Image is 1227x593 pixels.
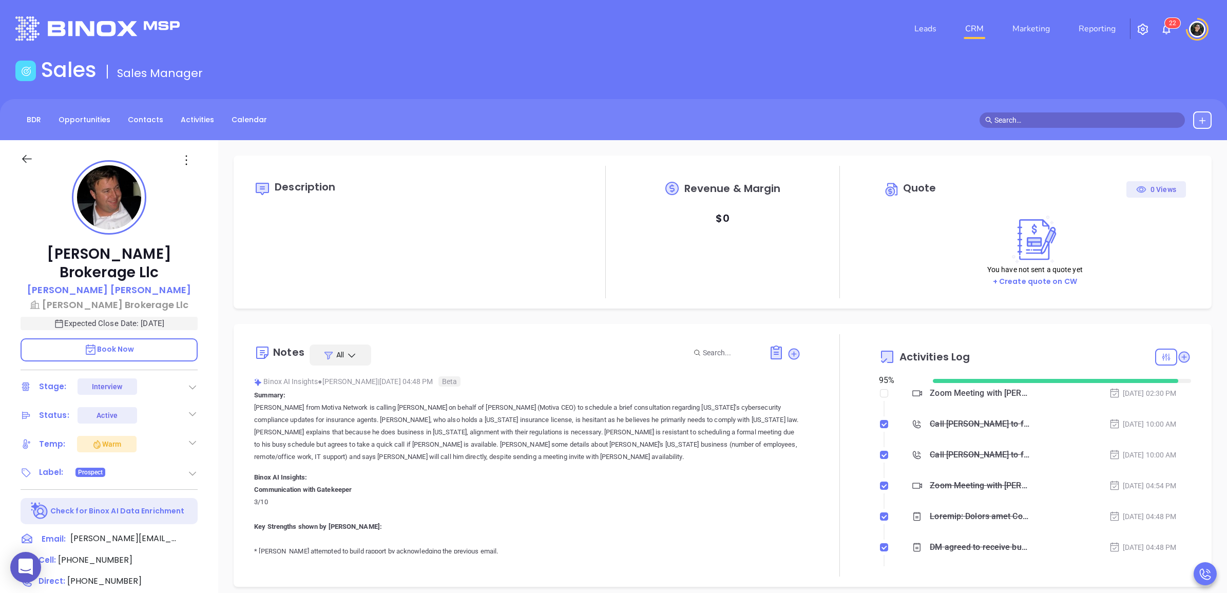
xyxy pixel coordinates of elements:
input: Search… [994,114,1179,126]
div: [DATE] 04:48 PM [1109,511,1177,522]
span: Description [275,180,335,194]
a: Contacts [122,111,169,128]
button: + Create quote on CW [990,276,1080,288]
div: Call [PERSON_NAME] to follow up [930,416,1029,432]
b: Binox AI Insights: [254,473,307,481]
p: $ 0 [716,209,729,227]
span: Book Now [84,344,135,354]
img: logo [15,16,180,41]
div: [DATE] 02:30 PM [1109,388,1177,399]
span: Quote [903,181,936,195]
span: [PHONE_NUMBER] [67,575,142,587]
div: DM agreed to receive but a regular phone call not zoom, he lives in [GEOGRAPHIC_DATA] but has bus... [930,540,1029,555]
a: Calendar [225,111,273,128]
p: [PERSON_NAME] [PERSON_NAME] [27,283,191,297]
img: Create on CWSell [1007,215,1063,264]
div: [DATE] 10:00 AM [1109,449,1177,461]
b: Communication with Gatekeeper [254,486,352,493]
span: Prospect [78,467,103,478]
a: Marketing [1008,18,1054,39]
div: Call [PERSON_NAME] to follow up [930,447,1029,463]
div: Loremip: Dolors amet Consec Adipisc el seddoei Tem Incidi ut labore et Dolore Magnaal (Enimad MIN... [930,509,1029,524]
b: Key Strengths shown by [PERSON_NAME]: [254,523,382,530]
img: iconNotification [1160,23,1173,35]
span: Direct : [39,576,65,586]
p: Check for Binox AI Data Enrichment [50,506,184,517]
a: BDR [21,111,47,128]
span: Sales Manager [117,65,203,81]
span: Beta [438,376,461,387]
img: profile-user [77,165,141,229]
img: iconSetting [1137,23,1149,35]
div: Temp: [39,436,66,452]
p: [PERSON_NAME] from Motiva Network is calling [PERSON_NAME] on behalf of [PERSON_NAME] (Motiva CEO... [254,401,800,463]
span: Activities Log [899,352,970,362]
a: Opportunities [52,111,117,128]
p: You have not sent a quote yet [987,264,1083,275]
a: [PERSON_NAME] [PERSON_NAME] [27,283,191,298]
a: Reporting [1075,18,1120,39]
p: Expected Close Date: [DATE] [21,317,198,330]
div: 95 % [879,374,921,387]
img: svg%3e [254,378,262,386]
b: Summary: [254,391,285,399]
img: user [1189,21,1205,37]
div: Zoom Meeting with [PERSON_NAME] [930,386,1029,401]
div: Active [97,407,118,424]
div: Warm [92,438,121,450]
span: Revenue & Margin [684,183,781,194]
div: Notes [273,347,304,357]
span: search [985,117,992,124]
div: Stage: [39,379,67,394]
div: Zoom Meeting with [PERSON_NAME] [930,478,1029,493]
span: 2 [1169,20,1173,27]
a: [PERSON_NAME] Brokerage Llc [21,298,198,312]
div: Interview [92,378,123,395]
span: [PHONE_NUMBER] [58,554,132,566]
span: Cell : [39,554,56,565]
input: Search... [703,347,757,358]
p: [PERSON_NAME] Brokerage Llc [21,245,198,282]
a: + Create quote on CW [993,276,1077,286]
div: [DATE] 10:00 AM [1109,418,1177,430]
span: ● [318,377,322,386]
a: Leads [910,18,941,39]
img: Circle dollar [884,181,900,198]
h1: Sales [41,58,97,82]
span: All [336,350,344,360]
div: [DATE] 04:54 PM [1109,480,1177,491]
sup: 22 [1165,18,1180,28]
span: Email: [42,532,66,546]
img: Ai-Enrich-DaqCidB-.svg [31,502,49,520]
span: [PERSON_NAME][EMAIL_ADDRESS][DOMAIN_NAME] [70,532,178,545]
a: Activities [175,111,220,128]
span: 2 [1173,20,1176,27]
div: Binox AI Insights [PERSON_NAME] | [DATE] 04:48 PM [254,374,800,389]
div: 0 Views [1136,181,1176,198]
div: [DATE] 04:48 PM [1109,542,1177,553]
div: Label: [39,465,64,480]
div: Status: [39,408,69,423]
a: CRM [961,18,988,39]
